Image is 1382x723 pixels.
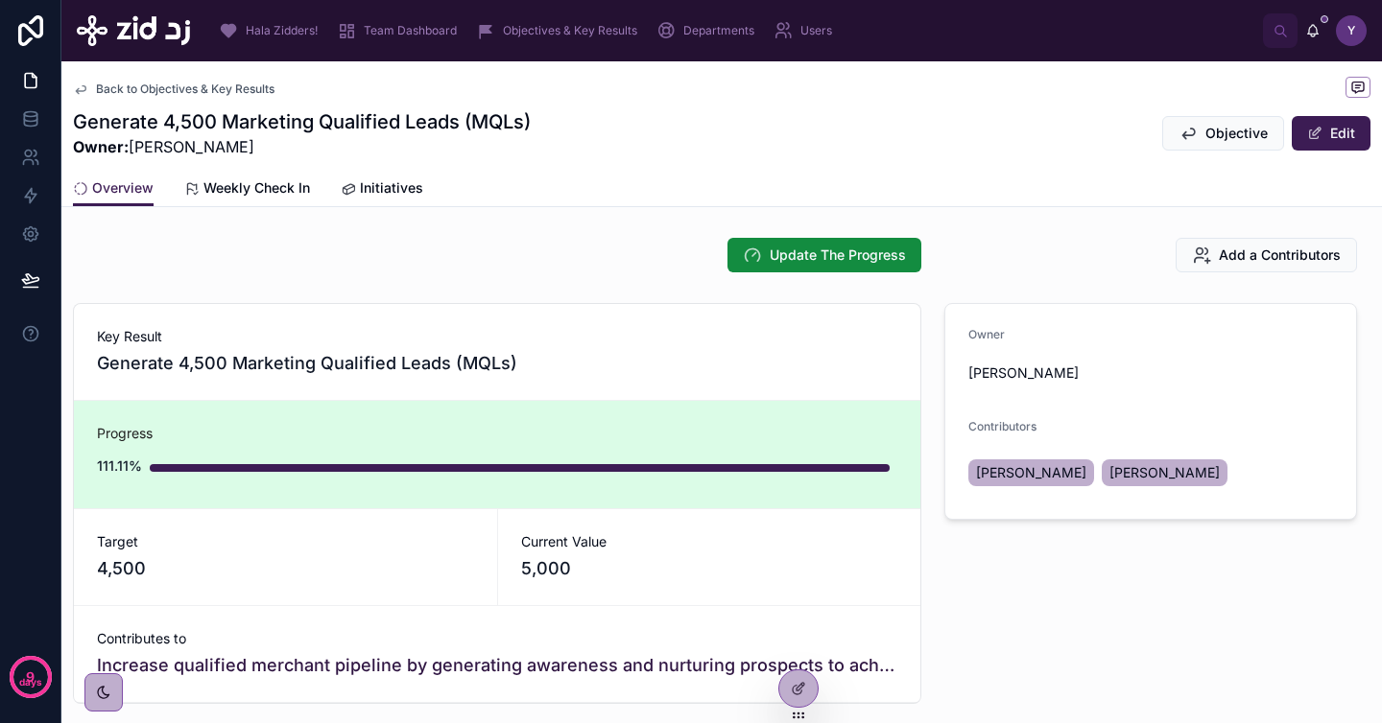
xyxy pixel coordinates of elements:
[246,23,318,38] span: Hala Zidders!
[770,245,906,265] span: Update The Progress
[97,447,142,485] div: 111.11%
[1205,124,1268,143] span: Objective
[203,178,310,198] span: Weekly Check In
[800,23,832,38] span: Users
[97,424,897,443] span: Progress
[364,23,457,38] span: Team Dashboard
[1292,116,1370,151] button: Edit
[26,667,35,687] p: 9
[1347,23,1355,38] span: Y
[968,363,1079,383] span: [PERSON_NAME]
[73,137,129,156] strong: Owner:
[205,10,1263,52] div: scrollable content
[73,108,531,135] h1: Generate 4,500 Marketing Qualified Leads (MQLs)
[470,13,651,48] a: Objectives & Key Results
[683,23,754,38] span: Departments
[768,13,846,48] a: Users
[1162,116,1284,151] button: Objective
[968,419,1036,433] span: Contributors
[97,350,897,377] span: Generate 4,500 Marketing Qualified Leads (MQLs)
[73,171,154,207] a: Overview
[360,178,423,198] span: Initiatives
[1219,245,1341,265] span: Add a Contributors
[92,178,154,198] span: Overview
[331,13,470,48] a: Team Dashboard
[503,23,637,38] span: Objectives & Key Results
[97,652,897,679] a: Increase qualified merchant pipeline by generating awareness and nurturing prospects to achieve 1...
[521,532,898,551] span: Current Value
[77,15,190,46] img: App logo
[213,13,331,48] a: Hala Zidders!
[341,171,423,209] a: Initiatives
[73,135,531,158] span: [PERSON_NAME]
[184,171,310,209] a: Weekly Check In
[727,238,921,272] button: Update The Progress
[651,13,768,48] a: Departments
[96,82,274,97] span: Back to Objectives & Key Results
[97,532,474,551] span: Target
[1176,238,1357,272] button: Add a Contributors
[97,629,897,648] span: Contributes to
[19,675,42,690] p: days
[1109,463,1220,482] span: [PERSON_NAME]
[97,555,474,582] span: 4,500
[968,327,1005,341] span: Owner
[97,327,897,346] span: Key Result
[73,82,274,97] a: Back to Objectives & Key Results
[976,463,1086,482] span: [PERSON_NAME]
[521,555,898,582] span: 5,000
